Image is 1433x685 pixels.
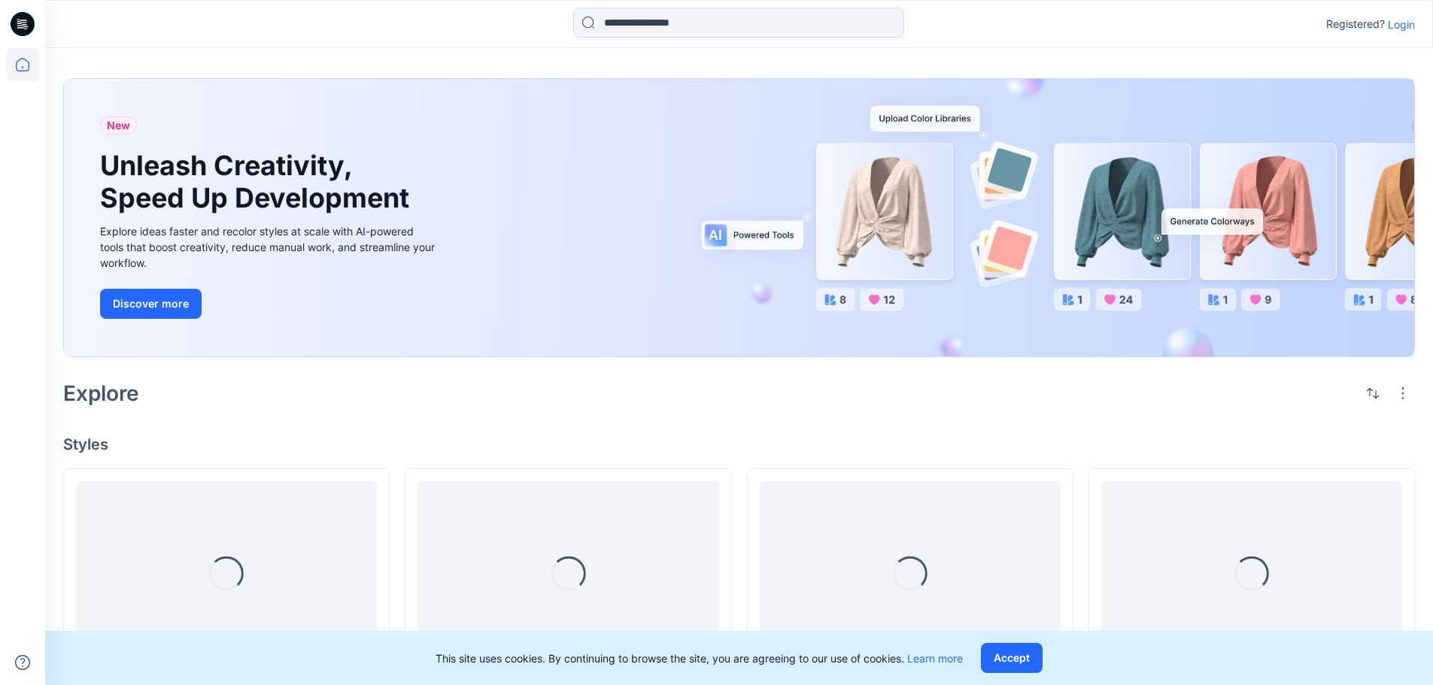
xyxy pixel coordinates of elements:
div: Explore ideas faster and recolor styles at scale with AI-powered tools that boost creativity, red... [100,223,439,271]
h2: Explore [63,381,139,405]
p: Registered? [1326,15,1385,33]
button: Accept [981,643,1043,673]
button: Discover more [100,289,202,319]
span: New [107,117,130,135]
h1: Unleash Creativity, Speed Up Development [100,150,416,214]
a: Discover more [100,289,439,319]
p: Login [1388,17,1415,32]
a: Learn more [907,652,963,665]
h4: Styles [63,435,1415,453]
p: This site uses cookies. By continuing to browse the site, you are agreeing to our use of cookies. [436,650,963,666]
